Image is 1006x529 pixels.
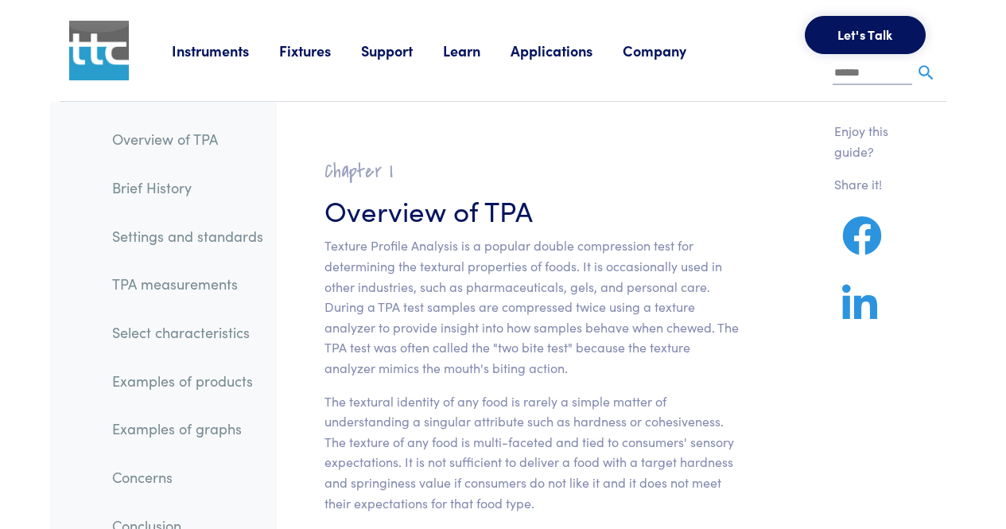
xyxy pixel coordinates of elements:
[69,21,129,80] img: ttc_logo_1x1_v1.0.png
[361,41,443,60] a: Support
[99,410,276,447] a: Examples of graphs
[99,314,276,351] a: Select characteristics
[834,121,909,161] p: Enjoy this guide?
[99,266,276,302] a: TPA measurements
[834,174,909,195] p: Share it!
[443,41,511,60] a: Learn
[99,169,276,206] a: Brief History
[99,121,276,158] a: Overview of TPA
[324,235,739,378] p: Texture Profile Analysis is a popular double compression test for determining the textural proper...
[324,391,739,514] p: The textural identity of any food is rarely a simple matter of understanding a singular attribute...
[279,41,361,60] a: Fixtures
[99,218,276,255] a: Settings and standards
[172,41,279,60] a: Instruments
[99,459,276,496] a: Concerns
[324,159,739,184] h2: Chapter I
[324,190,739,229] h3: Overview of TPA
[511,41,623,60] a: Applications
[623,41,717,60] a: Company
[834,303,885,323] a: Share on LinkedIn
[99,363,276,399] a: Examples of products
[805,16,926,54] button: Let's Talk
